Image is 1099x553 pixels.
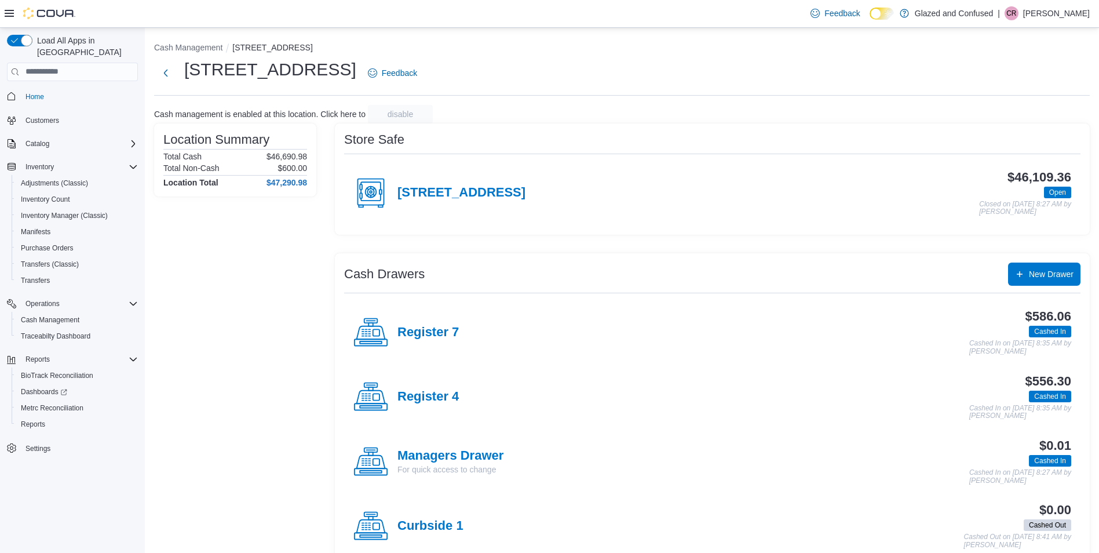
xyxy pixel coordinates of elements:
[12,240,143,256] button: Purchase Orders
[1029,455,1071,467] span: Cashed In
[16,401,88,415] a: Metrc Reconciliation
[368,105,433,123] button: disable
[397,519,463,534] h4: Curbside 1
[16,274,54,288] a: Transfers
[979,201,1071,216] p: Closed on [DATE] 8:27 AM by [PERSON_NAME]
[12,312,143,328] button: Cash Management
[21,276,50,285] span: Transfers
[12,400,143,416] button: Metrc Reconciliation
[266,178,307,187] h4: $47,290.98
[21,297,138,311] span: Operations
[1039,439,1071,453] h3: $0.01
[1029,391,1071,402] span: Cashed In
[16,176,93,190] a: Adjustments (Classic)
[21,89,138,104] span: Home
[1008,263,1080,286] button: New Drawer
[21,403,83,413] span: Metrc Reconciliation
[12,224,143,240] button: Manifests
[12,208,143,224] button: Inventory Manager (Classic)
[1029,268,1074,280] span: New Drawer
[23,8,75,19] img: Cova
[824,8,860,19] span: Feedback
[16,241,138,255] span: Purchase Orders
[21,332,90,341] span: Traceabilty Dashboard
[1029,520,1066,530] span: Cashed Out
[1039,503,1071,517] h3: $0.00
[16,417,138,431] span: Reports
[232,43,312,52] button: [STREET_ADDRESS]
[12,384,143,400] a: Dashboards
[16,209,138,223] span: Inventory Manager (Classic)
[21,352,54,366] button: Reports
[16,176,138,190] span: Adjustments (Classic)
[2,112,143,129] button: Customers
[16,209,112,223] a: Inventory Manager (Classic)
[12,368,143,384] button: BioTrack Reconciliation
[363,61,422,85] a: Feedback
[21,90,49,104] a: Home
[388,108,413,120] span: disable
[154,42,1090,56] nav: An example of EuiBreadcrumbs
[25,92,44,101] span: Home
[2,159,143,175] button: Inventory
[1034,456,1066,466] span: Cashed In
[25,162,54,172] span: Inventory
[16,369,138,383] span: BioTrack Reconciliation
[163,178,218,187] h4: Location Total
[163,163,220,173] h6: Total Non-Cash
[344,267,425,281] h3: Cash Drawers
[16,225,55,239] a: Manifests
[21,442,55,456] a: Settings
[16,274,138,288] span: Transfers
[998,6,1000,20] p: |
[21,195,70,204] span: Inventory Count
[1025,310,1071,323] h3: $586.06
[21,137,54,151] button: Catalog
[21,243,74,253] span: Purchase Orders
[21,114,64,128] a: Customers
[397,390,459,405] h4: Register 4
[21,420,45,429] span: Reports
[25,139,49,148] span: Catalog
[16,192,138,206] span: Inventory Count
[25,299,60,308] span: Operations
[21,227,50,237] span: Manifests
[1023,6,1090,20] p: [PERSON_NAME]
[21,113,138,128] span: Customers
[870,8,894,20] input: Dark Mode
[12,175,143,191] button: Adjustments (Classic)
[397,325,459,340] h4: Register 7
[16,313,138,327] span: Cash Management
[21,260,79,269] span: Transfers (Classic)
[21,160,59,174] button: Inventory
[154,61,177,85] button: Next
[397,464,503,475] p: For quick access to change
[16,329,138,343] span: Traceabilty Dashboard
[2,88,143,105] button: Home
[1029,326,1071,337] span: Cashed In
[16,257,138,271] span: Transfers (Classic)
[21,179,88,188] span: Adjustments (Classic)
[2,439,143,456] button: Settings
[21,160,138,174] span: Inventory
[12,256,143,272] button: Transfers (Classic)
[16,401,138,415] span: Metrc Reconciliation
[266,152,307,161] p: $46,690.98
[16,329,95,343] a: Traceabilty Dashboard
[16,385,72,399] a: Dashboards
[1007,170,1071,184] h3: $46,109.36
[969,340,1071,355] p: Cashed In on [DATE] 8:35 AM by [PERSON_NAME]
[12,272,143,289] button: Transfers
[1025,374,1071,388] h3: $556.30
[1049,187,1066,198] span: Open
[154,110,366,119] p: Cash management is enabled at this location. Click here to
[397,185,525,201] h4: [STREET_ADDRESS]
[1006,6,1016,20] span: CR
[25,444,50,453] span: Settings
[16,257,83,271] a: Transfers (Classic)
[969,469,1071,485] p: Cashed In on [DATE] 8:27 AM by [PERSON_NAME]
[21,315,79,325] span: Cash Management
[16,241,78,255] a: Purchase Orders
[344,133,404,147] h3: Store Safe
[969,405,1071,420] p: Cashed In on [DATE] 8:35 AM by [PERSON_NAME]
